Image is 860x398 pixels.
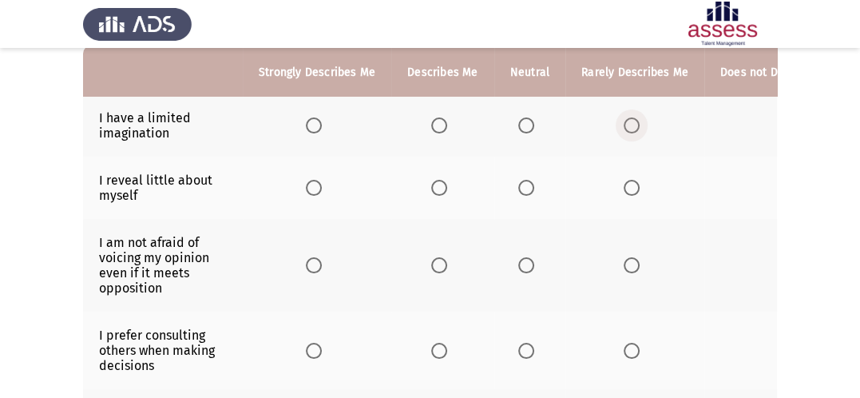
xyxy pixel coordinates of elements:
[431,180,454,195] mat-radio-group: Select an option
[83,219,243,312] td: I am not afraid of voicing my opinion even if it meets opposition
[668,2,777,46] img: Assessment logo of ASSESS Employability - EBI
[565,48,704,97] th: Rarely Describes Me
[431,117,454,133] mat-radio-group: Select an option
[624,342,646,357] mat-radio-group: Select an option
[83,2,192,46] img: Assess Talent Management logo
[624,180,646,195] mat-radio-group: Select an option
[624,257,646,273] mat-radio-group: Select an option
[431,342,454,357] mat-radio-group: Select an option
[83,157,243,219] td: I reveal little about myself
[306,180,328,195] mat-radio-group: Select an option
[306,117,328,133] mat-radio-group: Select an option
[391,48,493,97] th: Describes Me
[83,312,243,389] td: I prefer consulting others when making decisions
[494,48,565,97] th: Neutral
[306,257,328,273] mat-radio-group: Select an option
[83,94,243,157] td: I have a limited imagination
[518,117,541,133] mat-radio-group: Select an option
[624,117,646,133] mat-radio-group: Select an option
[243,48,391,97] th: Strongly Describes Me
[518,342,541,357] mat-radio-group: Select an option
[431,257,454,273] mat-radio-group: Select an option
[518,257,541,273] mat-radio-group: Select an option
[306,342,328,357] mat-radio-group: Select an option
[518,180,541,195] mat-radio-group: Select an option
